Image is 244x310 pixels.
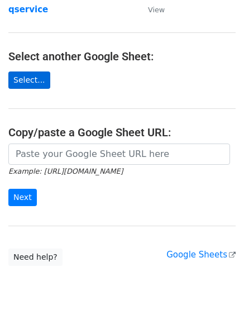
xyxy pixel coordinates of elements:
[188,256,244,310] iframe: Chat Widget
[8,126,236,139] h4: Copy/paste a Google Sheet URL:
[8,189,37,206] input: Next
[137,4,165,15] a: View
[166,250,236,260] a: Google Sheets
[188,256,244,310] div: Csevegés widget
[8,144,230,165] input: Paste your Google Sheet URL here
[8,4,48,15] a: qservice
[148,6,165,14] small: View
[8,50,236,63] h4: Select another Google Sheet:
[8,167,123,175] small: Example: [URL][DOMAIN_NAME]
[8,249,63,266] a: Need help?
[8,71,50,89] a: Select...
